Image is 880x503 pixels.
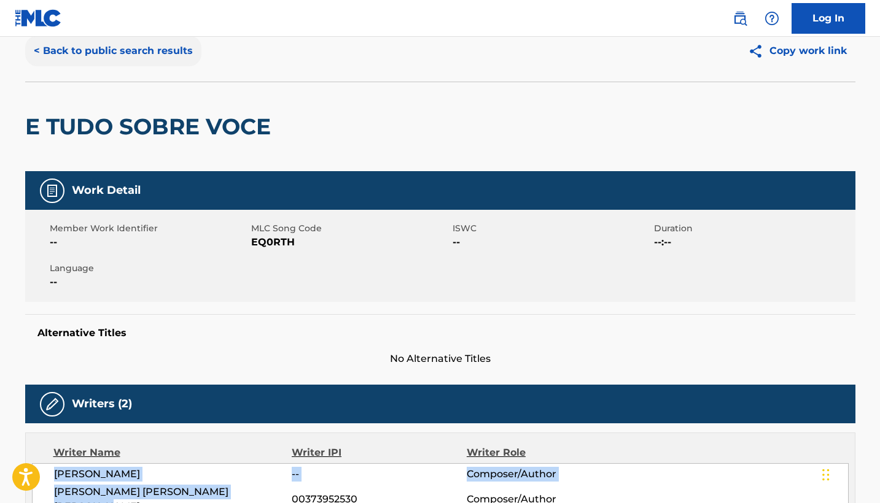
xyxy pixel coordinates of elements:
div: Drag [822,456,830,493]
h5: Writers (2) [72,397,132,411]
span: No Alternative Titles [25,351,855,366]
div: Writer Name [53,445,292,460]
div: Writer IPI [292,445,467,460]
span: -- [292,467,466,482]
a: Log In [792,3,865,34]
img: Work Detail [45,183,60,198]
span: Composer/Author [467,467,626,482]
img: MLC Logo [15,9,62,27]
span: -- [50,235,248,250]
h5: Work Detail [72,183,141,198]
span: [PERSON_NAME] [54,467,292,482]
div: Writer Role [467,445,626,460]
span: Language [50,262,248,275]
img: search [733,11,747,26]
img: Writers [45,397,60,412]
img: help [765,11,779,26]
h2: E TUDO SOBRE VOCE [25,113,277,140]
span: Duration [654,222,852,235]
a: Public Search [728,6,752,31]
div: Help [760,6,784,31]
span: ISWC [453,222,651,235]
button: Copy work link [739,36,855,66]
span: MLC Song Code [251,222,450,235]
span: -- [453,235,651,250]
span: -- [50,275,248,290]
span: EQ0RTH [251,235,450,250]
button: < Back to public search results [25,36,201,66]
span: Member Work Identifier [50,222,248,235]
span: --:-- [654,235,852,250]
h5: Alternative Titles [37,327,843,339]
img: Copy work link [748,44,769,59]
iframe: Chat Widget [819,444,880,503]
